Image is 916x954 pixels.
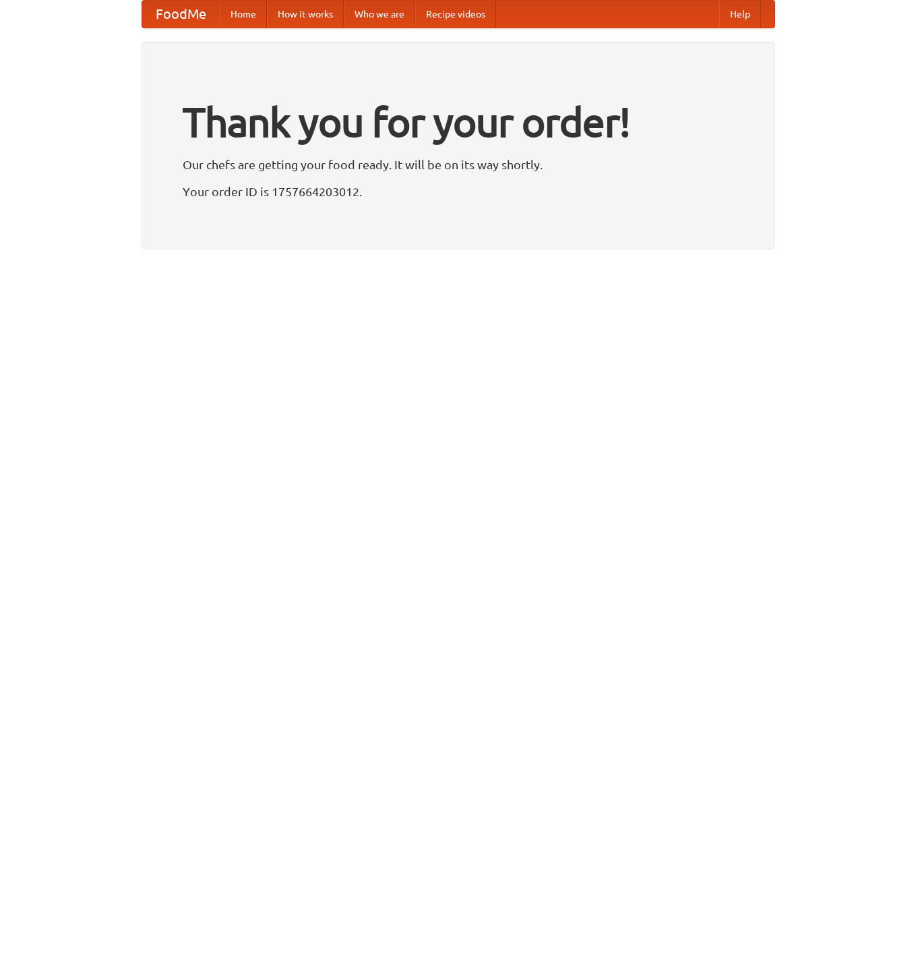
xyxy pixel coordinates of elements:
a: Help [719,1,761,28]
a: FoodMe [142,1,220,28]
a: Recipe videos [415,1,496,28]
a: Who we are [344,1,415,28]
h1: Thank you for your order! [183,90,734,154]
a: How it works [267,1,344,28]
p: Our chefs are getting your food ready. It will be on its way shortly. [183,154,734,175]
p: Your order ID is 1757664203012. [183,181,734,202]
a: Home [220,1,267,28]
